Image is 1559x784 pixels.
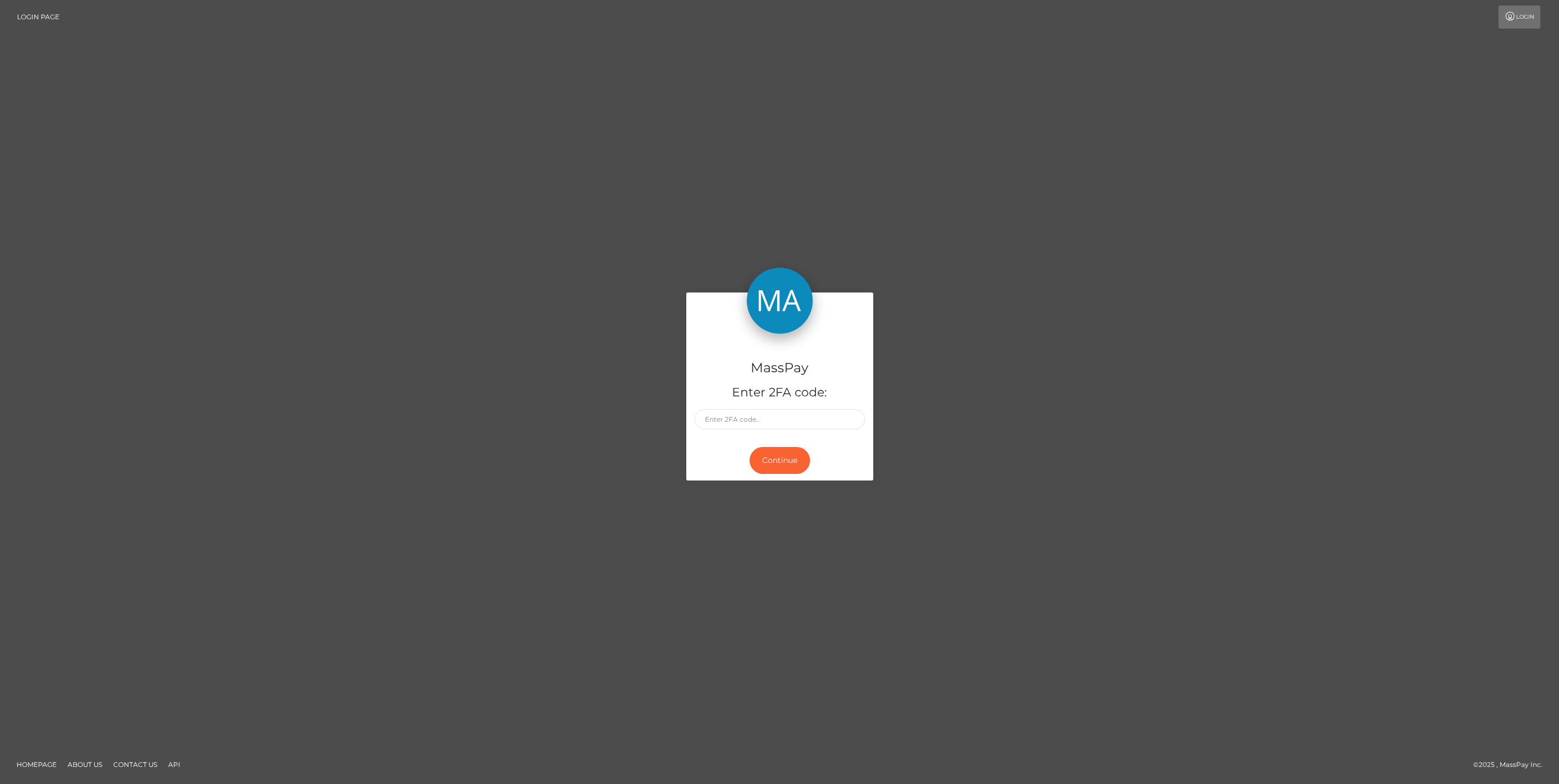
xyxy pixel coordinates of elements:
h4: MassPay [695,358,865,378]
div: © 2025 , MassPay Inc. [1473,759,1551,771]
img: MassPay [747,268,813,334]
input: Enter 2FA code.. [695,409,865,429]
button: Continue [750,447,810,474]
a: About Us [63,756,107,773]
h5: Enter 2FA code: [695,384,865,401]
a: Contact Us [109,756,162,773]
a: Homepage [12,756,61,773]
a: Login Page [17,5,59,29]
a: API [164,756,185,773]
a: Login [1499,5,1540,29]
